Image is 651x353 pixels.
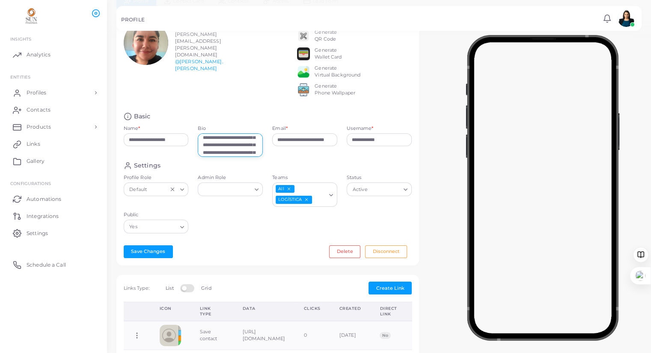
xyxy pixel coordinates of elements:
[347,182,412,196] div: Search for option
[10,181,51,186] span: Configurations
[315,83,355,97] div: Generate Phone Wallpaper
[166,285,173,292] label: List
[139,222,177,231] input: Search for option
[618,10,635,27] img: avatar
[6,256,101,273] a: Schedule a Call
[347,125,373,132] label: Username
[128,222,139,231] span: Yes
[315,65,360,79] div: Generate Virtual Background
[369,282,412,294] button: Create Link
[124,285,149,291] span: Links Type:
[169,186,175,193] button: Clear Selected
[124,220,189,233] div: Search for option
[369,185,400,194] input: Search for option
[303,197,309,203] button: Deselect LOGÍSTICA
[351,185,369,194] span: Active
[27,229,48,237] span: Settings
[6,135,101,153] a: Links
[376,285,404,291] span: Create Link
[201,285,211,292] label: Grid
[297,83,310,96] img: 522fc3d1c3555ff804a1a379a540d0107ed87845162a92721bf5e2ebbcc3ae6c.png
[365,245,407,258] button: Disconnect
[160,325,181,346] img: contactcard.png
[6,84,101,101] a: Profiles
[6,101,101,118] a: Contacts
[8,8,55,24] img: logo
[27,140,40,148] span: Links
[175,31,221,58] span: [PERSON_NAME][EMAIL_ADDRESS][PERSON_NAME][DOMAIN_NAME]
[6,153,101,170] a: Gallery
[202,185,251,194] input: Search for option
[6,207,101,224] a: Integrations
[6,46,101,63] a: Analytics
[10,74,30,79] span: ENTITIES
[297,65,310,78] img: e64e04433dee680bcc62d3a6779a8f701ecaf3be228fb80ea91b313d80e16e10.png
[128,185,148,194] span: Default
[233,321,294,350] td: [URL][DOMAIN_NAME]
[276,185,294,193] span: All
[149,185,168,194] input: Search for option
[243,306,285,312] div: Data
[190,321,233,350] td: Save contact
[6,224,101,241] a: Settings
[27,51,51,59] span: Analytics
[124,182,189,196] div: Search for option
[286,186,292,192] button: Deselect All
[466,35,619,341] img: phone-mock.b55596b7.png
[272,182,337,207] div: Search for option
[339,306,361,312] div: Created
[10,36,31,41] span: INSIGHTS
[198,174,263,181] label: Admin Role
[6,190,101,207] a: Automations
[6,118,101,135] a: Products
[200,306,224,317] div: Link Type
[27,157,45,165] span: Gallery
[134,162,161,170] h4: Settings
[27,212,59,220] span: Integrations
[124,174,189,181] label: Profile Role
[276,196,312,204] span: LOGÍSTICA
[297,47,310,60] img: apple-wallet.png
[121,17,145,23] h5: PROFILE
[27,195,61,203] span: Automations
[134,112,151,121] h4: Basic
[27,106,51,114] span: Contacts
[329,245,360,258] button: Delete
[160,306,181,312] div: Icon
[315,47,342,61] div: Generate Wallet Card
[124,212,189,218] label: Public
[27,123,51,131] span: Products
[27,89,46,97] span: Profiles
[330,321,371,350] td: [DATE]
[198,125,263,132] label: Bio
[272,174,337,181] label: Teams
[615,10,637,27] a: avatar
[198,182,263,196] div: Search for option
[124,245,173,258] button: Save Changes
[294,321,330,350] td: 0
[124,302,150,321] th: Action
[347,174,412,181] label: Status
[175,59,223,71] a: @[PERSON_NAME].[PERSON_NAME]
[124,125,140,132] label: Name
[380,306,397,317] div: Direct Link
[27,261,66,269] span: Schedule a Call
[313,195,326,205] input: Search for option
[304,306,321,312] div: Clicks
[272,125,288,132] label: Email
[380,332,390,339] span: No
